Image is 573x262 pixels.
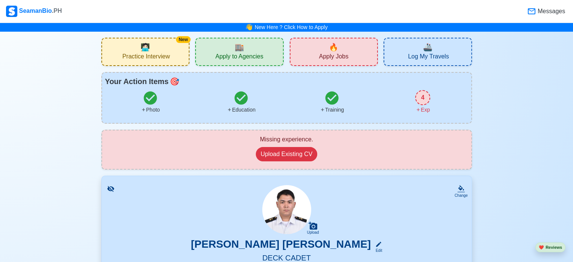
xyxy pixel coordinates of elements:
h3: [PERSON_NAME] [PERSON_NAME] [191,238,371,253]
button: heartReviews [535,242,565,253]
span: Apply Jobs [319,53,348,62]
span: .PH [52,8,62,14]
div: New [176,36,191,43]
div: Upload [307,230,319,235]
span: new [329,41,338,53]
span: Apply to Agencies [215,53,263,62]
span: interview [141,41,150,53]
div: Missing experience. [108,135,465,144]
span: travel [423,41,432,53]
span: Messages [536,7,565,16]
button: Upload Existing CV [256,147,318,161]
span: agencies [235,41,244,53]
img: Logo [6,6,17,17]
div: Change [454,193,468,198]
div: SeamanBio [6,6,62,17]
div: Education [227,106,255,114]
span: bell [243,21,255,33]
span: heart [539,245,544,250]
div: Exp [416,106,430,114]
div: Photo [141,106,160,114]
span: Log My Travels [408,53,449,62]
a: New Here ? Click How to Apply [255,24,328,30]
div: Training [320,106,344,114]
span: Practice Interview [122,53,170,62]
div: 4 [415,90,430,105]
span: todo [170,76,179,87]
div: Edit [372,248,382,253]
div: Your Action Items [105,76,468,87]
